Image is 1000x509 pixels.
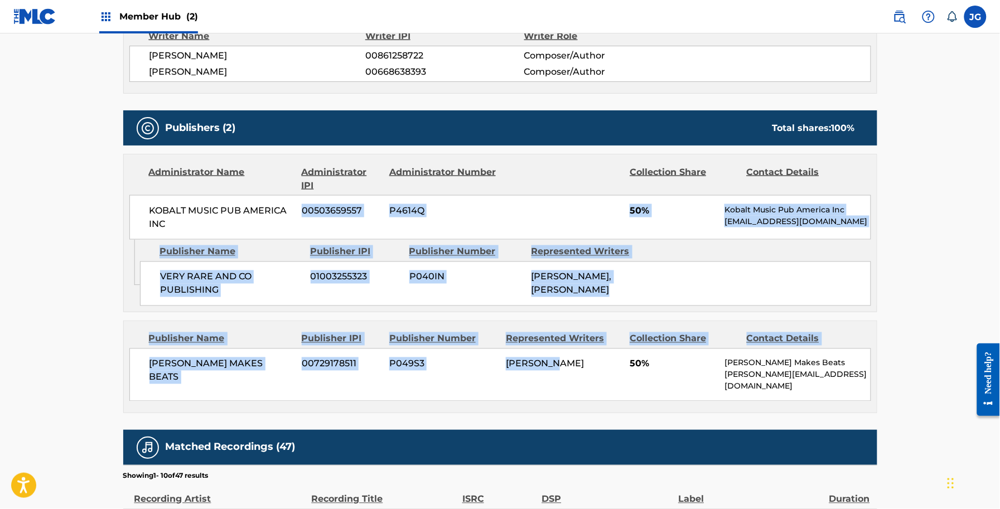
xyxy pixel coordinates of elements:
[917,6,940,28] div: Help
[302,204,381,217] span: 00503659557
[532,272,612,295] span: [PERSON_NAME], [PERSON_NAME]
[389,204,497,217] span: P4614Q
[134,481,306,506] div: Recording Artist
[149,357,294,384] span: [PERSON_NAME] MAKES BEATS
[524,49,669,62] span: Composer/Author
[141,122,154,135] img: Publishers
[630,357,716,371] span: 50%
[302,332,381,346] div: Publisher IPI
[312,481,457,506] div: Recording Title
[747,166,855,192] div: Contact Details
[99,10,113,23] img: Top Rightsholders
[964,6,987,28] div: User Menu
[389,166,497,192] div: Administrator Number
[630,332,738,346] div: Collection Share
[724,369,870,392] p: [PERSON_NAME][EMAIL_ADDRESS][DOMAIN_NAME]
[506,358,584,369] span: [PERSON_NAME]
[302,357,381,371] span: 00729178511
[166,122,236,134] h5: Publishers (2)
[141,441,154,454] img: Matched Recordings
[149,65,366,79] span: [PERSON_NAME]
[462,481,537,506] div: ISRC
[772,122,855,135] div: Total shares:
[922,10,935,23] img: help
[160,270,302,297] span: VERY RARE AND CO PUBLISHING
[832,123,855,133] span: 100 %
[365,30,524,43] div: Writer IPI
[160,245,302,259] div: Publisher Name
[532,245,645,259] div: Represented Writers
[365,49,524,62] span: 00861258722
[944,455,1000,509] iframe: Chat Widget
[302,166,381,192] div: Administrator IPI
[186,11,198,22] span: (2)
[524,65,669,79] span: Composer/Author
[311,270,401,284] span: 01003255323
[630,204,716,217] span: 50%
[389,332,497,346] div: Publisher Number
[969,335,1000,425] iframe: Resource Center
[724,357,870,369] p: [PERSON_NAME] Makes Beats
[365,65,524,79] span: 00668638393
[409,270,523,284] span: P040IN
[149,332,293,346] div: Publisher Name
[678,481,823,506] div: Label
[119,10,198,23] span: Member Hub
[166,441,296,454] h5: Matched Recordings (47)
[724,204,870,216] p: Kobalt Music Pub America Inc
[506,332,621,346] div: Represented Writers
[409,245,523,259] div: Publisher Number
[724,216,870,227] p: [EMAIL_ADDRESS][DOMAIN_NAME]
[888,6,911,28] a: Public Search
[123,471,209,481] p: Showing 1 - 10 of 47 results
[310,245,401,259] div: Publisher IPI
[946,11,958,22] div: Notifications
[149,30,366,43] div: Writer Name
[389,357,497,371] span: P049S3
[829,481,872,506] div: Duration
[149,166,293,192] div: Administrator Name
[524,30,669,43] div: Writer Role
[149,49,366,62] span: [PERSON_NAME]
[630,166,738,192] div: Collection Share
[747,332,855,346] div: Contact Details
[149,204,294,231] span: KOBALT MUSIC PUB AMERICA INC
[13,8,56,25] img: MLC Logo
[542,481,673,506] div: DSP
[948,467,954,500] div: Drag
[893,10,906,23] img: search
